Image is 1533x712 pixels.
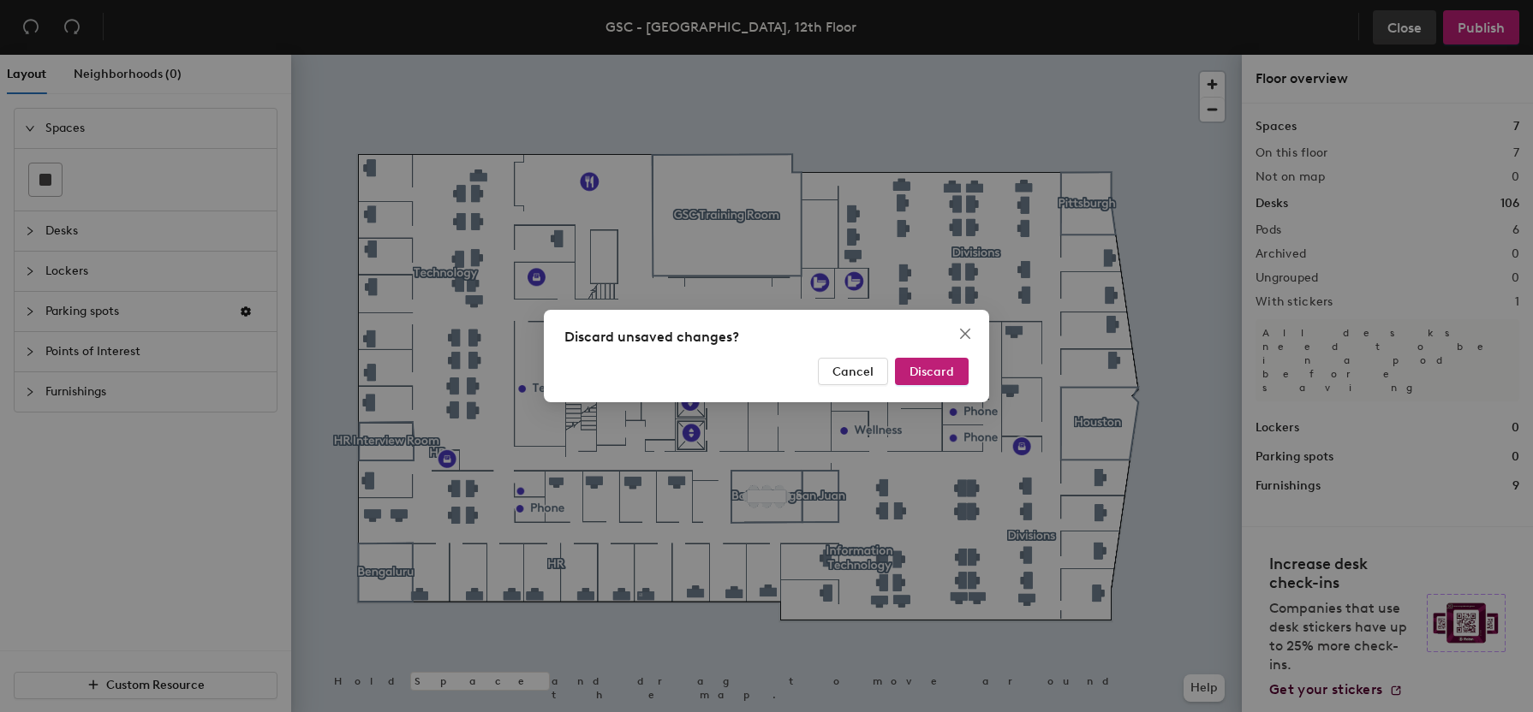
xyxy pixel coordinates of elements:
div: Discard unsaved changes? [564,327,969,347]
button: Discard [895,358,969,385]
span: Cancel [832,365,874,379]
span: Close [951,327,979,341]
button: Close [951,320,979,347]
span: Discard [910,365,954,379]
button: Cancel [818,358,888,385]
span: close [958,327,972,341]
